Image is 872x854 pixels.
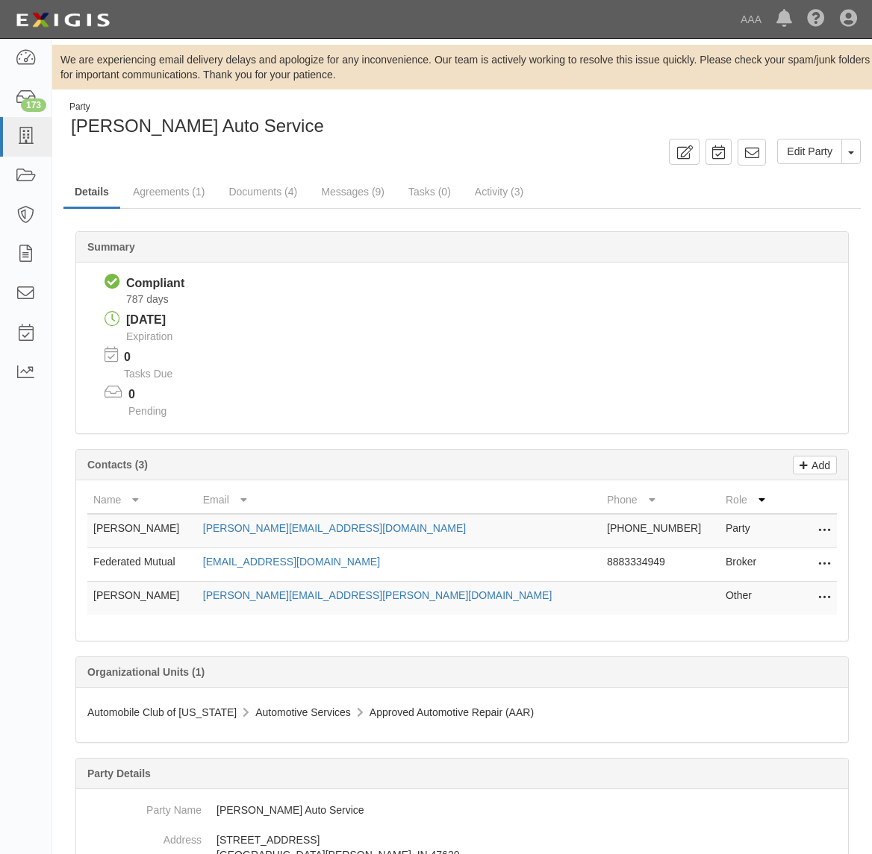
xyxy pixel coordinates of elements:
[601,547,720,581] td: 8883334949
[11,7,114,34] img: logo-5460c22ac91f19d4615b14bd174203de0afe785f0fc80cf4dbbc73dc1793850b.png
[777,139,842,164] a: Edit Party
[63,101,861,139] div: Ewing Auto Service
[601,514,720,548] td: [PHONE_NUMBER]
[197,486,601,514] th: Email
[255,706,351,718] span: Automotive Services
[87,767,151,779] b: Party Details
[87,486,197,514] th: Name
[126,293,169,305] span: Since 07/10/2023
[71,116,324,136] span: [PERSON_NAME] Auto Service
[69,101,324,113] div: Party
[397,177,462,207] a: Tasks (0)
[203,522,466,534] a: [PERSON_NAME][EMAIL_ADDRESS][DOMAIN_NAME]
[63,177,120,209] a: Details
[126,275,184,292] div: Compliant
[203,589,552,601] a: [PERSON_NAME][EMAIL_ADDRESS][PERSON_NAME][DOMAIN_NAME]
[601,486,720,514] th: Phone
[793,456,837,474] a: Add
[203,556,380,568] a: [EMAIL_ADDRESS][DOMAIN_NAME]
[87,581,197,615] td: [PERSON_NAME]
[217,177,308,207] a: Documents (4)
[82,795,202,817] dt: Party Name
[124,349,191,366] p: 0
[82,795,842,825] dd: [PERSON_NAME] Auto Service
[105,274,120,290] i: Compliant
[87,514,197,548] td: [PERSON_NAME]
[464,177,535,207] a: Activity (3)
[21,98,46,112] div: 173
[87,706,237,718] span: Automobile Club of [US_STATE]
[122,177,216,207] a: Agreements (1)
[124,368,172,380] span: Tasks Due
[87,666,205,678] b: Organizational Units (1)
[82,825,202,847] dt: Address
[720,547,777,581] td: Broker
[720,581,777,615] td: Other
[310,177,396,207] a: Messages (9)
[808,456,830,474] p: Add
[128,405,166,417] span: Pending
[733,4,769,34] a: AAA
[720,486,777,514] th: Role
[87,241,135,253] b: Summary
[128,386,185,404] p: 0
[126,312,172,329] div: [DATE]
[87,459,148,471] b: Contacts (3)
[720,514,777,548] td: Party
[807,10,825,28] i: Help Center - Complianz
[87,547,197,581] td: Federated Mutual
[370,706,534,718] span: Approved Automotive Repair (AAR)
[52,52,872,82] div: We are experiencing email delivery delays and apologize for any inconvenience. Our team is active...
[126,330,172,342] span: Expiration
